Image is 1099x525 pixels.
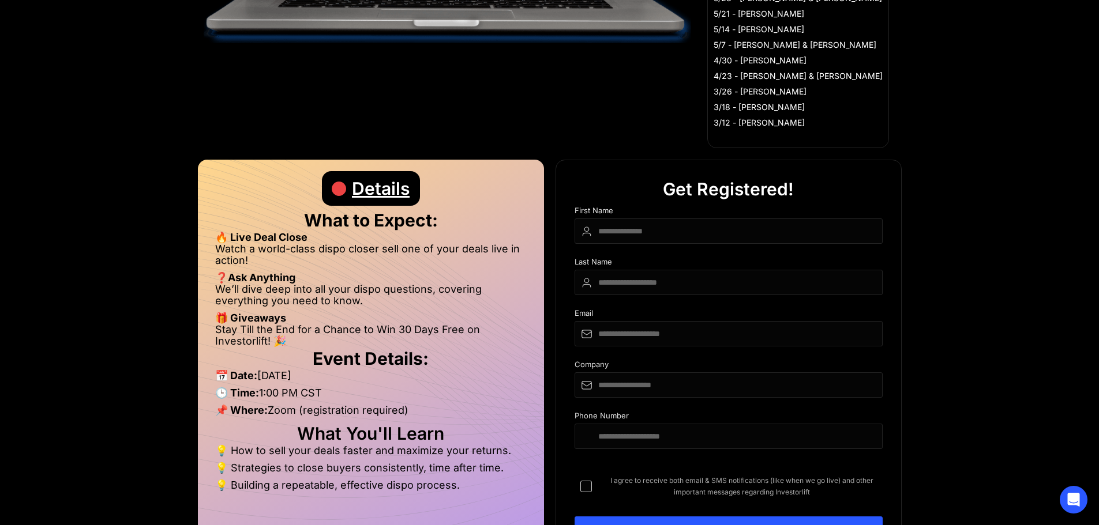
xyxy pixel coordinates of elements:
li: Stay Till the End for a Chance to Win 30 Days Free on Investorlift! 🎉 [215,324,527,347]
strong: ❓Ask Anything [215,271,295,284]
div: Get Registered! [663,172,794,206]
li: We’ll dive deep into all your dispo questions, covering everything you need to know. [215,284,527,312]
strong: 📌 Where: [215,404,268,416]
div: Details [352,171,410,206]
div: First Name [575,206,883,218]
strong: 🕒 Time: [215,387,259,399]
strong: 🎁 Giveaways [215,312,286,324]
h2: What You'll Learn [215,428,527,439]
li: 💡 How to sell your deals faster and maximize your returns. [215,445,527,462]
li: Watch a world-class dispo closer sell one of your deals live in action! [215,243,527,272]
div: Company [575,360,883,372]
div: Last Name [575,258,883,270]
div: Email [575,309,883,321]
div: Phone Number [575,411,883,424]
li: 1:00 PM CST [215,387,527,405]
div: Open Intercom Messenger [1060,486,1087,513]
span: I agree to receive both email & SMS notifications (like when we go live) and other important mess... [601,475,883,498]
li: 💡 Building a repeatable, effective dispo process. [215,479,527,491]
strong: 📅 Date: [215,369,257,382]
strong: Event Details: [313,348,429,369]
li: Zoom (registration required) [215,405,527,422]
li: [DATE] [215,370,527,387]
li: 💡 Strategies to close buyers consistently, time after time. [215,462,527,479]
strong: 🔥 Live Deal Close [215,231,307,243]
strong: What to Expect: [304,210,438,231]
